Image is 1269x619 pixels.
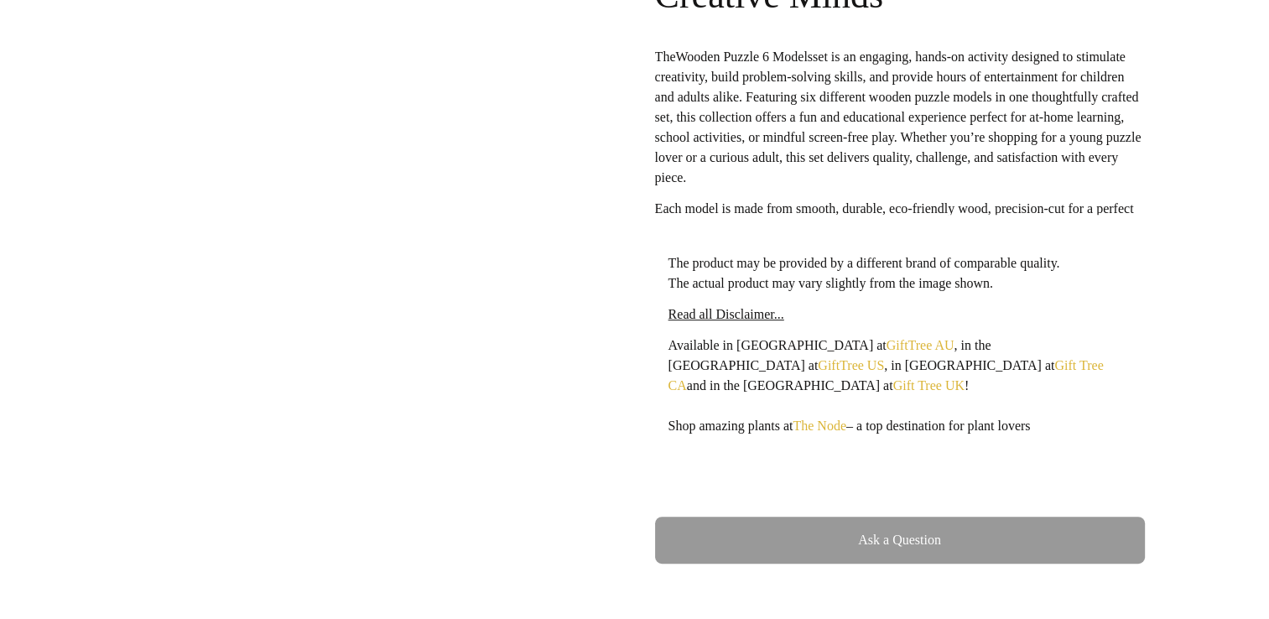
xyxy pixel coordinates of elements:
[668,358,1104,393] a: Gift Tree CA
[818,358,884,372] a: GiftTree US
[668,307,784,321] a: Read all Disclaimer...
[655,517,1145,564] a: Ask a Question
[668,338,1104,433] em: Available in [GEOGRAPHIC_DATA] at , in the [GEOGRAPHIC_DATA] at , in [GEOGRAPHIC_DATA] at and in ...
[893,378,965,393] a: Gift Tree UK
[655,199,1145,299] p: Each model is made from smooth, durable, eco-friendly wood, precision-cut for a perfect fit and t...
[675,49,813,64] strong: Wooden Puzzle 6 Models
[655,47,1145,188] p: The set is an engaging, hands-on activity designed to stimulate creativity, build problem-solving...
[887,338,954,352] a: GiftTree AU
[668,253,1131,294] p: The product may be provided by a different brand of comparable quality. The actual product may va...
[793,419,846,433] a: The Node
